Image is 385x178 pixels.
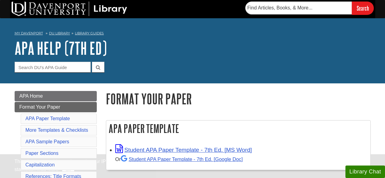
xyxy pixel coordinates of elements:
[121,156,243,162] a: Student APA Paper Template - 7th Ed. [Google Doc]
[75,31,104,35] a: Library Guides
[115,147,252,153] a: Link opens in new window
[115,156,243,162] small: Or
[12,2,127,16] img: DU Library
[15,62,91,72] input: Search DU's APA Guide
[26,162,55,167] a: Capitalization
[245,2,352,14] input: Find Articles, Books, & More...
[26,127,88,133] a: More Templates & Checklists
[352,2,374,15] input: Search
[15,31,43,36] a: My Davenport
[106,91,371,106] h1: Format Your Paper
[106,120,370,137] h2: APA Paper Template
[26,116,70,121] a: APA Paper Template
[345,166,385,178] button: Library Chat
[15,102,97,112] a: Format Your Paper
[15,29,371,39] nav: breadcrumb
[49,31,70,35] a: DU Library
[19,104,60,110] span: Format Your Paper
[15,91,97,101] a: APA Home
[26,151,59,156] a: Paper Sections
[245,2,374,15] form: Searches DU Library's articles, books, and more
[19,93,43,99] span: APA Home
[15,39,107,58] a: APA Help (7th Ed)
[26,139,69,144] a: APA Sample Papers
